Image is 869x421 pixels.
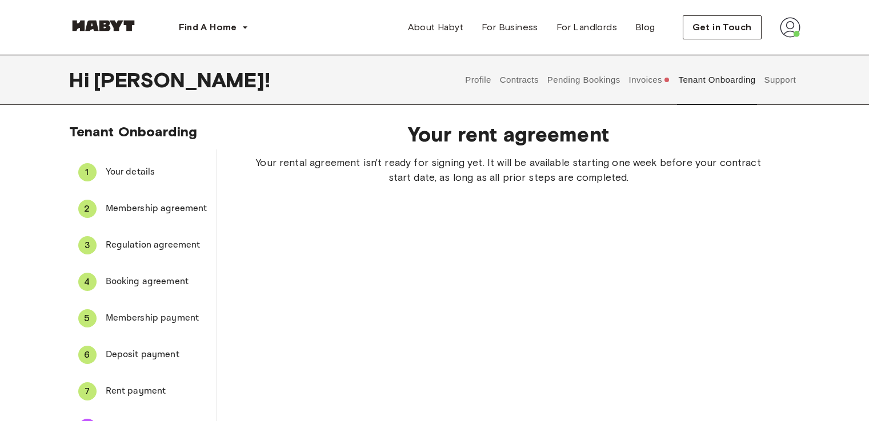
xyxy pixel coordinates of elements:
div: 6Deposit payment [69,341,217,369]
span: Rent payment [106,384,207,398]
div: 4Booking agreement [69,268,217,295]
div: 4 [78,273,97,291]
span: [PERSON_NAME] ! [94,68,270,92]
div: 3Regulation agreement [69,232,217,259]
span: For Business [482,21,538,34]
span: Booking agreement [106,275,207,289]
img: Habyt [69,20,138,31]
a: For Business [472,16,547,39]
button: Find A Home [170,16,258,39]
span: Deposit payment [106,348,207,362]
button: Invoices [627,55,671,105]
button: Profile [464,55,493,105]
div: 1 [78,163,97,181]
div: 1Your details [69,159,217,186]
button: Pending Bookings [546,55,622,105]
span: About Habyt [408,21,463,34]
a: Blog [626,16,664,39]
button: Support [763,55,798,105]
div: 5 [78,309,97,327]
span: Your rental agreement isn't ready for signing yet. It will be available starting one week before ... [254,155,764,185]
span: Regulation agreement [106,238,207,252]
div: 7 [78,382,97,400]
span: Your rent agreement [254,122,764,146]
div: user profile tabs [461,55,800,105]
button: Get in Touch [683,15,762,39]
span: Membership agreement [106,202,207,216]
span: Find A Home [179,21,237,34]
div: 7Rent payment [69,378,217,405]
span: Your details [106,165,207,179]
div: 2 [78,200,97,218]
span: Hi [69,68,94,92]
div: 5Membership payment [69,305,217,332]
div: 2Membership agreement [69,195,217,222]
span: Membership payment [106,311,207,325]
span: Get in Touch [692,21,752,34]
img: avatar [780,17,800,38]
button: Contracts [498,55,540,105]
span: Tenant Onboarding [69,123,198,140]
a: For Landlords [547,16,626,39]
a: About Habyt [399,16,472,39]
button: Tenant Onboarding [677,55,757,105]
div: 3 [78,236,97,254]
span: Blog [635,21,655,34]
div: 6 [78,346,97,364]
span: For Landlords [556,21,617,34]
